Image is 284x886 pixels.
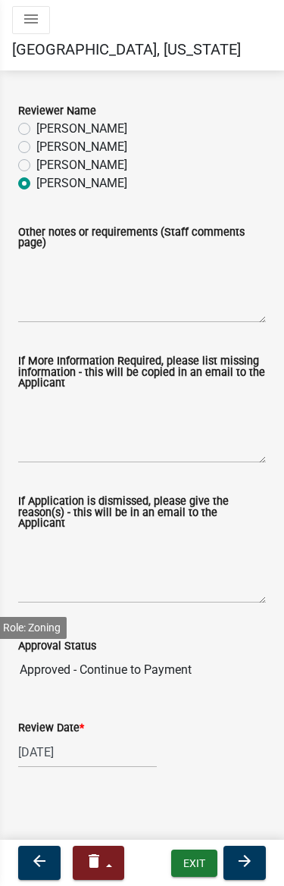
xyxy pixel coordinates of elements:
[12,34,241,64] a: [GEOGRAPHIC_DATA], [US_STATE]
[85,852,103,870] i: delete
[236,852,254,870] i: arrow_forward
[223,846,266,880] button: arrow_forward
[30,852,48,870] i: arrow_back
[36,174,127,193] label: [PERSON_NAME]
[12,6,50,34] button: menu
[73,846,124,880] button: delete
[171,850,217,877] button: Exit
[18,723,84,734] label: Review Date
[18,227,266,249] label: Other notes or requirements (Staff comments page)
[18,496,266,529] label: If Application is dismissed, please give the reason(s) - this will be in an email to the Applicant
[22,10,40,28] i: menu
[36,156,127,174] label: [PERSON_NAME]
[18,737,157,768] input: mm/dd/yyyy
[36,120,127,138] label: [PERSON_NAME]
[18,356,266,389] label: If More Information Required, please list missing information - this will be copied in an email t...
[18,846,61,880] button: arrow_back
[18,106,96,117] label: Reviewer Name
[36,138,127,156] label: [PERSON_NAME]
[18,641,96,652] label: Approval Status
